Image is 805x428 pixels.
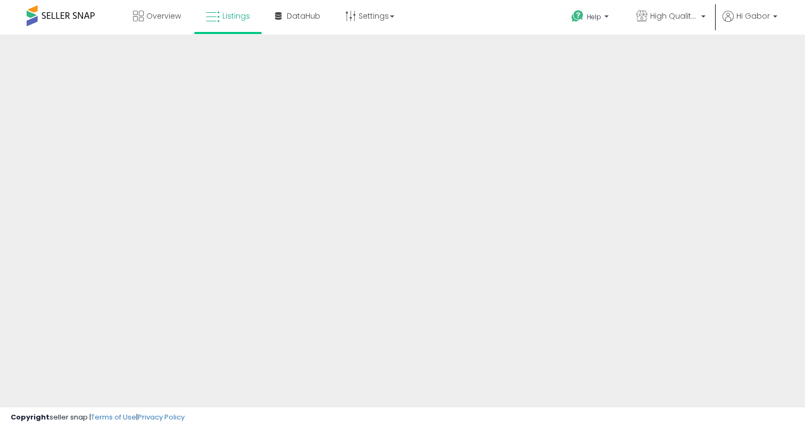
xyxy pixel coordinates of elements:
[571,10,584,23] i: Get Help
[91,412,136,422] a: Terms of Use
[723,11,777,35] a: Hi Gabor
[11,412,49,422] strong: Copyright
[736,11,770,21] span: Hi Gabor
[146,11,181,21] span: Overview
[650,11,698,21] span: High Quality Good Prices
[563,2,619,35] a: Help
[287,11,320,21] span: DataHub
[138,412,185,422] a: Privacy Policy
[222,11,250,21] span: Listings
[587,12,601,21] span: Help
[11,413,185,423] div: seller snap | |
